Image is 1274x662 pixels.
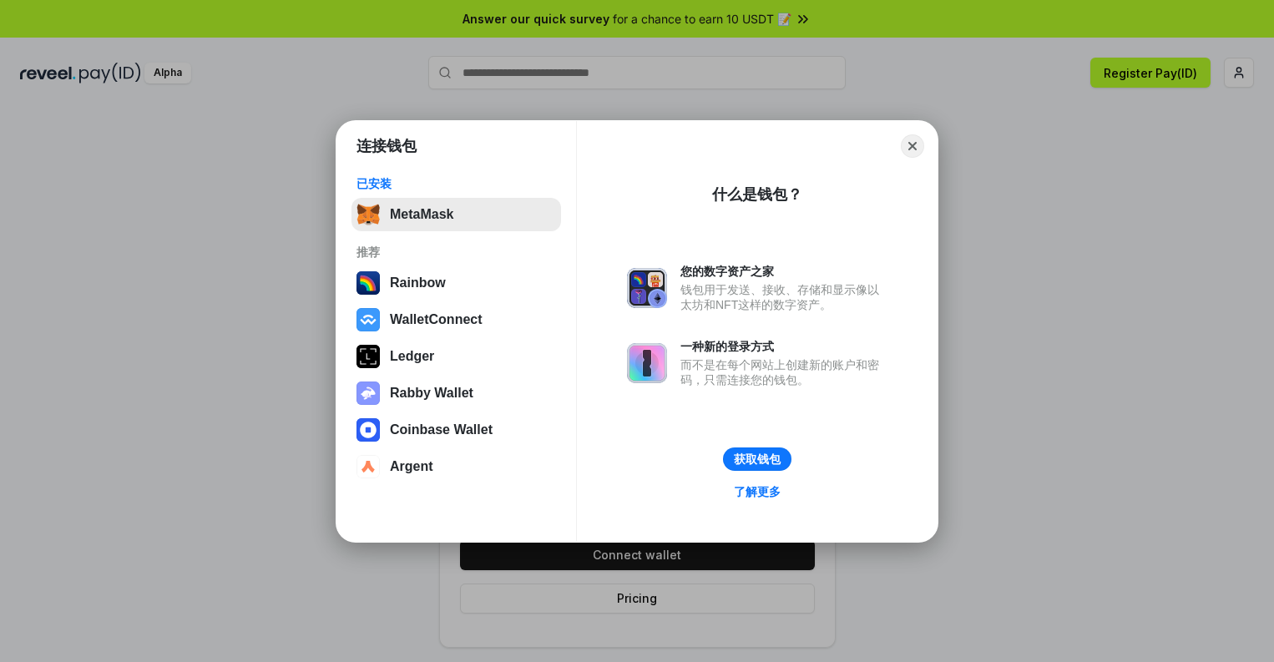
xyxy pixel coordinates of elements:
div: Rainbow [390,275,446,291]
div: 而不是在每个网站上创建新的账户和密码，只需连接您的钱包。 [680,357,887,387]
img: svg+xml,%3Csvg%20fill%3D%22none%22%20height%3D%2233%22%20viewBox%3D%220%200%2035%2033%22%20width%... [356,203,380,226]
img: svg+xml,%3Csvg%20width%3D%2228%22%20height%3D%2228%22%20viewBox%3D%220%200%2028%2028%22%20fill%3D... [356,418,380,442]
button: Argent [351,450,561,483]
h1: 连接钱包 [356,136,417,156]
div: MetaMask [390,207,453,222]
button: Rainbow [351,266,561,300]
div: Argent [390,459,433,474]
div: 您的数字资产之家 [680,264,887,279]
button: 获取钱包 [723,447,791,471]
button: Close [901,134,924,158]
button: Rabby Wallet [351,376,561,410]
img: svg+xml,%3Csvg%20xmlns%3D%22http%3A%2F%2Fwww.w3.org%2F2000%2Fsvg%22%20width%3D%2228%22%20height%3... [356,345,380,368]
img: svg+xml,%3Csvg%20xmlns%3D%22http%3A%2F%2Fwww.w3.org%2F2000%2Fsvg%22%20fill%3D%22none%22%20viewBox... [627,268,667,308]
div: 已安装 [356,176,556,191]
img: svg+xml,%3Csvg%20width%3D%22120%22%20height%3D%22120%22%20viewBox%3D%220%200%20120%20120%22%20fil... [356,271,380,295]
img: svg+xml,%3Csvg%20width%3D%2228%22%20height%3D%2228%22%20viewBox%3D%220%200%2028%2028%22%20fill%3D... [356,308,380,331]
button: Ledger [351,340,561,373]
img: svg+xml,%3Csvg%20xmlns%3D%22http%3A%2F%2Fwww.w3.org%2F2000%2Fsvg%22%20fill%3D%22none%22%20viewBox... [356,382,380,405]
img: svg+xml,%3Csvg%20xmlns%3D%22http%3A%2F%2Fwww.w3.org%2F2000%2Fsvg%22%20fill%3D%22none%22%20viewBox... [627,343,667,383]
div: 推荐 [356,245,556,260]
img: svg+xml,%3Csvg%20width%3D%2228%22%20height%3D%2228%22%20viewBox%3D%220%200%2028%2028%22%20fill%3D... [356,455,380,478]
div: Coinbase Wallet [390,422,493,437]
button: MetaMask [351,198,561,231]
div: 什么是钱包？ [712,184,802,205]
div: WalletConnect [390,312,483,327]
a: 了解更多 [724,481,791,503]
div: Rabby Wallet [390,386,473,401]
button: WalletConnect [351,303,561,336]
div: Ledger [390,349,434,364]
div: 钱包用于发送、接收、存储和显示像以太坊和NFT这样的数字资产。 [680,282,887,312]
div: 了解更多 [734,484,781,499]
button: Coinbase Wallet [351,413,561,447]
div: 获取钱包 [734,452,781,467]
div: 一种新的登录方式 [680,339,887,354]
